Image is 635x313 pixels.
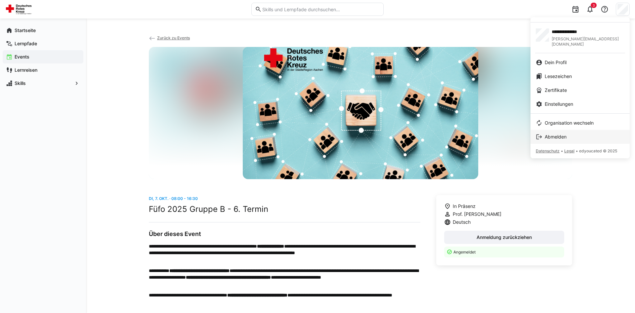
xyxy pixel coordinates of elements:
[545,73,572,80] span: Lesezeichen
[579,148,617,153] span: edyoucated © 2025
[564,148,574,153] span: Legal
[561,148,563,153] span: •
[576,148,578,153] span: •
[552,36,624,47] span: [PERSON_NAME][EMAIL_ADDRESS][DOMAIN_NAME]
[545,134,567,140] span: Abmelden
[536,148,560,153] span: Datenschutz
[545,101,573,107] span: Einstellungen
[545,87,567,94] span: Zertifikate
[545,120,594,126] span: Organisation wechseln
[545,59,567,66] span: Dein Profil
